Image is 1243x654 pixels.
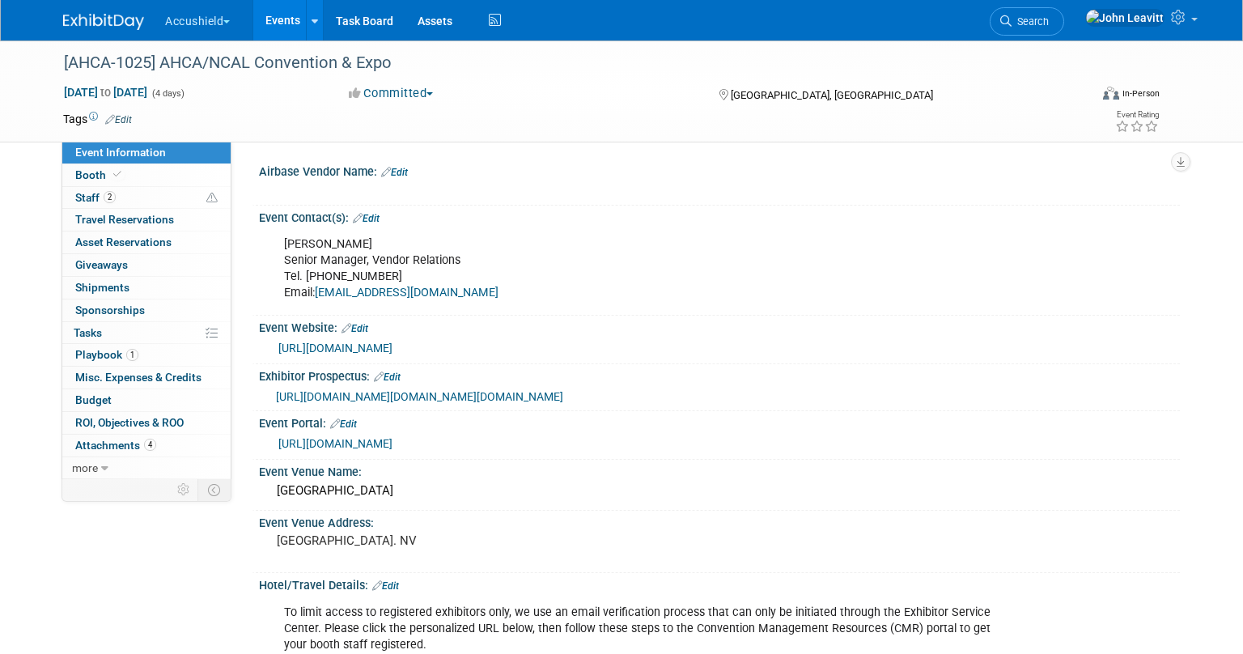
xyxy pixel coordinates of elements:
div: [GEOGRAPHIC_DATA] [271,478,1168,503]
i: Booth reservation complete [113,170,121,179]
span: Tasks [74,326,102,339]
a: Travel Reservations [62,209,231,231]
span: more [72,461,98,474]
span: Search [1012,15,1049,28]
a: [URL][DOMAIN_NAME][DOMAIN_NAME][DOMAIN_NAME] [276,390,563,403]
a: Misc. Expenses & Credits [62,367,231,389]
a: Edit [342,323,368,334]
span: Travel Reservations [75,213,174,226]
span: Misc. Expenses & Credits [75,371,202,384]
div: Event Rating [1115,111,1159,119]
div: Event Venue Address: [259,511,1180,531]
a: Attachments4 [62,435,231,457]
a: Edit [105,114,132,125]
img: John Leavitt [1085,9,1165,27]
span: Shipments [75,281,129,294]
span: Playbook [75,348,138,361]
span: 1 [126,349,138,361]
button: Committed [343,85,439,102]
span: [DATE] [DATE] [63,85,148,100]
div: [AHCA-1025] AHCA/NCAL Convention & Expo [58,49,1067,78]
div: In-Person [1122,87,1160,100]
td: Tags [63,111,132,127]
span: Attachments [75,439,156,452]
pre: [GEOGRAPHIC_DATA]. NV [277,533,625,548]
span: Budget [75,393,112,406]
span: Asset Reservations [75,236,172,248]
a: [EMAIL_ADDRESS][DOMAIN_NAME] [315,286,498,299]
span: (4 days) [151,88,185,99]
div: Event Website: [259,316,1180,337]
span: 4 [144,439,156,451]
span: Giveaways [75,258,128,271]
a: Edit [330,418,357,430]
img: Format-Inperson.png [1103,87,1119,100]
a: Edit [372,580,399,592]
a: Edit [381,167,408,178]
a: Tasks [62,322,231,344]
a: Giveaways [62,254,231,276]
a: Shipments [62,277,231,299]
a: Edit [374,372,401,383]
span: Booth [75,168,125,181]
span: Staff [75,191,116,204]
div: Event Format [997,84,1160,108]
a: Budget [62,389,231,411]
a: Staff2 [62,187,231,209]
span: ROI, Objectives & ROO [75,416,184,429]
div: Event Portal: [259,411,1180,432]
span: 2 [104,191,116,203]
span: Sponsorships [75,304,145,316]
a: Edit [353,213,380,224]
a: [URL][DOMAIN_NAME] [278,342,392,355]
div: [PERSON_NAME] Senior Manager, Vendor Relations Tel. [PHONE_NUMBER] Email: [273,228,1002,309]
td: Personalize Event Tab Strip [170,479,198,500]
div: Exhibitor Prospectus: [259,364,1180,385]
a: Event Information [62,142,231,163]
a: ROI, Objectives & ROO [62,412,231,434]
span: [GEOGRAPHIC_DATA], [GEOGRAPHIC_DATA] [731,89,933,101]
a: more [62,457,231,479]
div: Event Contact(s): [259,206,1180,227]
span: Potential Scheduling Conflict -- at least one attendee is tagged in another overlapping event. [206,191,218,206]
a: Search [990,7,1064,36]
a: Playbook1 [62,344,231,366]
a: Sponsorships [62,299,231,321]
img: ExhibitDay [63,14,144,30]
span: to [98,86,113,99]
td: Toggle Event Tabs [198,479,231,500]
div: Hotel/Travel Details: [259,573,1180,594]
div: Airbase Vendor Name: [259,159,1180,180]
span: Event Information [75,146,166,159]
a: Booth [62,164,231,186]
div: Event Venue Name: [259,460,1180,480]
a: [URL][DOMAIN_NAME] [278,437,392,450]
a: Asset Reservations [62,231,231,253]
